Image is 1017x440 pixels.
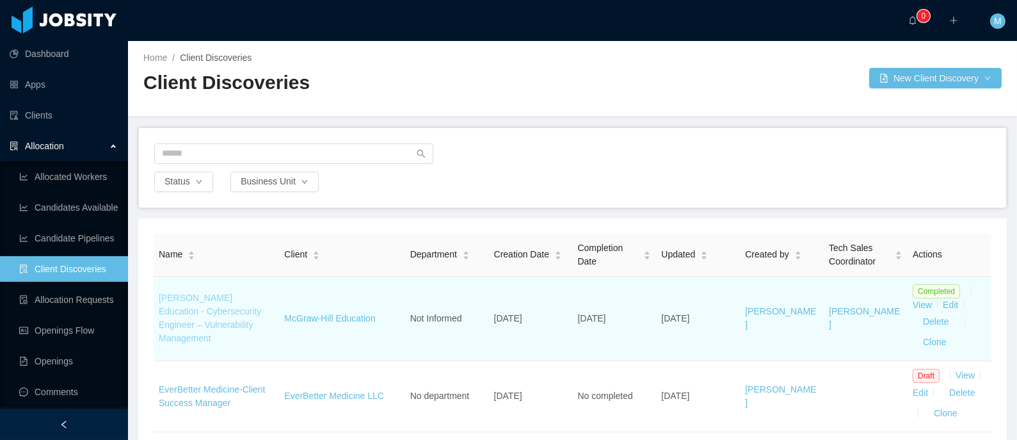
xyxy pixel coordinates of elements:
a: View [956,370,975,380]
i: icon: caret-down [644,254,651,258]
a: icon: file-searchClient Discoveries [19,256,118,282]
a: [PERSON_NAME] [745,384,816,408]
h2: Client Discoveries [143,70,573,96]
span: Draft [913,369,940,383]
a: Edit [913,387,928,398]
a: McGraw-Hill Education [284,313,375,323]
span: Name [159,248,182,261]
span: M [994,13,1002,29]
a: icon: messageComments [19,379,118,405]
div: Sort [554,249,562,258]
i: icon: caret-up [895,250,902,254]
i: icon: caret-down [895,254,902,258]
i: icon: caret-up [313,250,320,254]
button: Statusicon: down [154,172,213,192]
td: [DATE] [572,277,656,361]
button: Delete [939,383,985,403]
button: Delete [913,312,959,332]
a: icon: appstoreApps [10,72,118,97]
span: Completion Date [577,241,638,268]
i: icon: caret-up [188,250,195,254]
span: Updated [661,248,695,261]
i: icon: caret-up [462,250,469,254]
i: icon: caret-down [701,254,708,258]
a: icon: line-chartCandidates Available [19,195,118,220]
a: icon: pie-chartDashboard [10,41,118,67]
i: icon: caret-down [313,254,320,258]
span: / [172,53,175,63]
td: Not Informed [405,277,489,361]
a: [PERSON_NAME] [745,306,816,330]
i: icon: caret-up [794,250,801,254]
a: EverBetter Medicine LLC [284,391,384,401]
button: Clone [913,332,957,353]
td: [DATE] [489,277,573,361]
a: [PERSON_NAME] Education - Cybersecurity Engineer – Vulnerability Management [159,293,261,343]
div: Sort [895,249,902,258]
div: Sort [643,249,651,258]
a: [PERSON_NAME] [829,306,900,330]
div: Sort [188,249,195,258]
i: icon: bell [908,16,917,25]
a: EverBetter Medicine-Client Success Manager [159,384,266,408]
span: Allocation [25,141,64,151]
i: icon: caret-down [794,254,801,258]
i: icon: caret-up [644,250,651,254]
sup: 0 [917,10,930,22]
a: icon: file-doneAllocation Requests [19,287,118,313]
a: icon: auditClients [10,102,118,128]
span: Created by [745,248,789,261]
i: icon: solution [10,142,19,151]
span: Tech Sales Coordinator [829,241,890,268]
span: Creation Date [494,248,549,261]
i: icon: caret-up [701,250,708,254]
div: Sort [794,249,802,258]
i: icon: caret-up [554,250,561,254]
td: [DATE] [656,361,740,432]
div: Sort [462,249,470,258]
div: Sort [700,249,708,258]
a: icon: line-chartCandidate Pipelines [19,225,118,251]
span: Actions [913,249,942,259]
td: No department [405,361,489,432]
td: [DATE] [489,361,573,432]
i: icon: plus [949,16,958,25]
button: icon: file-addNew Client Discoverydown [869,68,1002,88]
button: Clone [924,403,968,424]
i: icon: caret-down [462,254,469,258]
span: Completed [913,284,960,298]
td: [DATE] [656,277,740,361]
i: icon: search [417,149,426,158]
span: Department [410,248,457,261]
div: Sort [312,249,320,258]
i: icon: caret-down [554,254,561,258]
button: Business Uniticon: down [230,172,319,192]
a: icon: file-textOpenings [19,348,118,374]
a: icon: idcardOpenings Flow [19,318,118,343]
a: Home [143,53,167,63]
span: Client Discoveries [180,53,252,63]
a: View [913,300,932,310]
a: Edit [943,300,958,310]
a: icon: line-chartAllocated Workers [19,164,118,190]
td: No completed [572,361,656,432]
i: icon: caret-down [188,254,195,258]
span: Client [284,248,307,261]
